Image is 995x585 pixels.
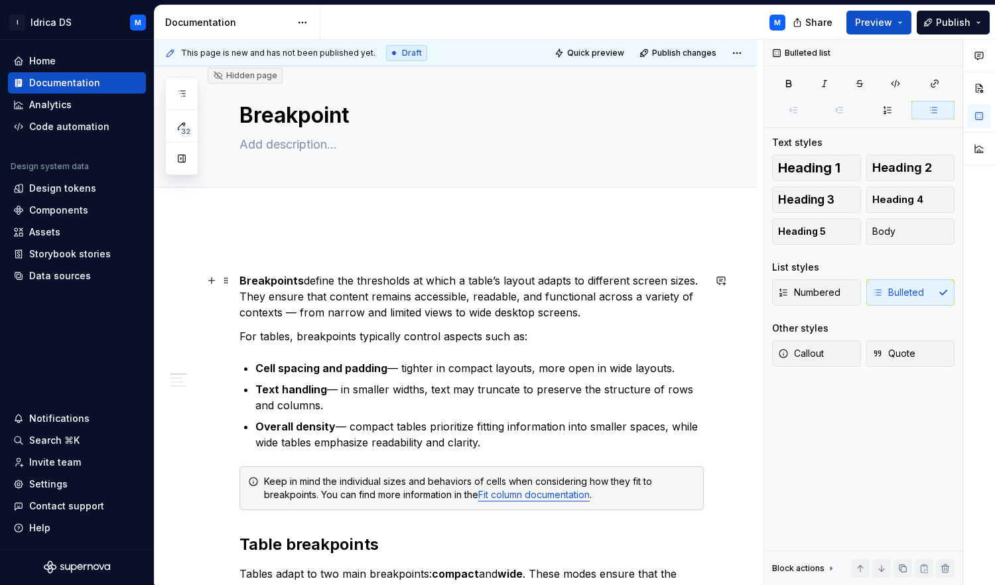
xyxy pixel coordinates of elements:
[29,499,104,513] div: Contact support
[31,16,72,29] div: Idrica DS
[786,11,841,34] button: Share
[772,322,829,335] div: Other styles
[497,567,523,580] strong: wide
[213,70,277,81] div: Hidden page
[772,563,825,574] div: Block actions
[8,430,146,451] button: Search ⌘K
[29,76,100,90] div: Documentation
[402,48,422,58] span: Draft
[29,247,111,261] div: Storybook stories
[772,279,861,306] button: Numbered
[478,489,590,500] a: Fit column documentation
[29,269,91,283] div: Data sources
[855,16,892,29] span: Preview
[181,48,375,58] span: This page is new and has not been published yet.
[772,218,861,245] button: Heading 5
[179,126,192,137] span: 32
[8,265,146,287] a: Data sources
[165,16,291,29] div: Documentation
[872,193,923,206] span: Heading 4
[29,120,109,133] div: Code automation
[772,155,861,181] button: Heading 1
[8,495,146,517] button: Contact support
[551,44,630,62] button: Quick preview
[872,347,915,360] span: Quote
[29,226,60,239] div: Assets
[635,44,722,62] button: Publish changes
[29,54,56,68] div: Home
[8,116,146,137] a: Code automation
[652,48,716,58] span: Publish changes
[135,17,141,28] div: M
[8,222,146,243] a: Assets
[778,161,840,174] span: Heading 1
[8,243,146,265] a: Storybook stories
[255,360,704,376] p: — tighter in compact layouts, more open in wide layouts.
[772,559,836,578] div: Block actions
[772,186,861,213] button: Heading 3
[239,534,704,555] h2: Table breakpoints
[772,136,823,149] div: Text styles
[936,16,970,29] span: Publish
[8,452,146,473] a: Invite team
[866,340,955,367] button: Quote
[9,15,25,31] div: I
[8,474,146,495] a: Settings
[778,193,834,206] span: Heading 3
[917,11,990,34] button: Publish
[255,361,387,375] strong: Cell spacing and padding
[8,50,146,72] a: Home
[255,381,704,413] p: — in smaller widths, text may truncate to preserve the structure of rows and columns.
[872,161,932,174] span: Heading 2
[8,200,146,221] a: Components
[29,182,96,195] div: Design tokens
[255,383,327,396] strong: Text handling
[8,517,146,539] button: Help
[8,408,146,429] button: Notifications
[44,560,110,574] svg: Supernova Logo
[29,456,81,469] div: Invite team
[239,274,304,287] strong: Breakpoints
[239,273,704,320] p: define the thresholds at which a table’s layout adapts to different screen sizes. They ensure tha...
[772,340,861,367] button: Callout
[255,420,336,433] strong: Overall density
[866,186,955,213] button: Heading 4
[772,261,819,274] div: List styles
[29,434,80,447] div: Search ⌘K
[8,72,146,94] a: Documentation
[264,475,695,501] div: Keep in mind the individual sizes and behaviors of cells when considering how they fit to breakpo...
[29,204,88,217] div: Components
[8,178,146,199] a: Design tokens
[778,286,840,299] span: Numbered
[872,225,895,238] span: Body
[239,328,704,344] p: For tables, breakpoints typically control aspects such as:
[29,521,50,535] div: Help
[432,567,479,580] strong: compact
[255,419,704,450] p: — compact tables prioritize fitting information into smaller spaces, while wide tables emphasize ...
[3,8,151,36] button: IIdrica DSM
[237,99,701,131] textarea: Breakpoint
[866,218,955,245] button: Body
[8,94,146,115] a: Analytics
[866,155,955,181] button: Heading 2
[567,48,624,58] span: Quick preview
[29,478,68,491] div: Settings
[29,98,72,111] div: Analytics
[846,11,911,34] button: Preview
[778,225,826,238] span: Heading 5
[29,412,90,425] div: Notifications
[778,347,824,360] span: Callout
[805,16,832,29] span: Share
[11,161,89,172] div: Design system data
[774,17,781,28] div: M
